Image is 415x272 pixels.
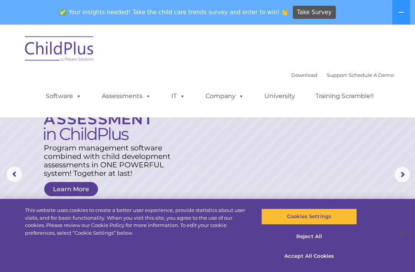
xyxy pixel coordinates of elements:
[297,6,332,19] span: Take Survey
[38,88,89,104] a: Software
[291,72,394,78] font: |
[21,31,98,69] img: ChildPlus by Procare Solutions
[261,209,357,225] button: Cookies Settings
[94,88,159,104] a: Assessments
[327,72,347,78] a: Support
[261,229,357,245] button: Reject All
[293,6,336,19] a: Take Survey
[257,88,303,104] a: University
[394,226,411,243] button: Close
[44,182,98,196] a: Learn More
[308,88,381,104] a: Training Scramble!!
[56,5,292,20] span: ✅ Your insights needed! Take the child care trends survey and enter to win! 👏
[291,72,317,78] a: Download
[349,72,394,78] a: Schedule A Demo
[25,207,249,237] div: This website uses cookies to create a better user experience, provide statistics about user visit...
[198,88,252,104] a: Company
[164,88,193,104] a: IT
[261,248,357,264] button: Accept All Cookies
[44,144,177,178] rs-layer: Program management software combined with child development assessments in ONE POWERFUL system! T...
